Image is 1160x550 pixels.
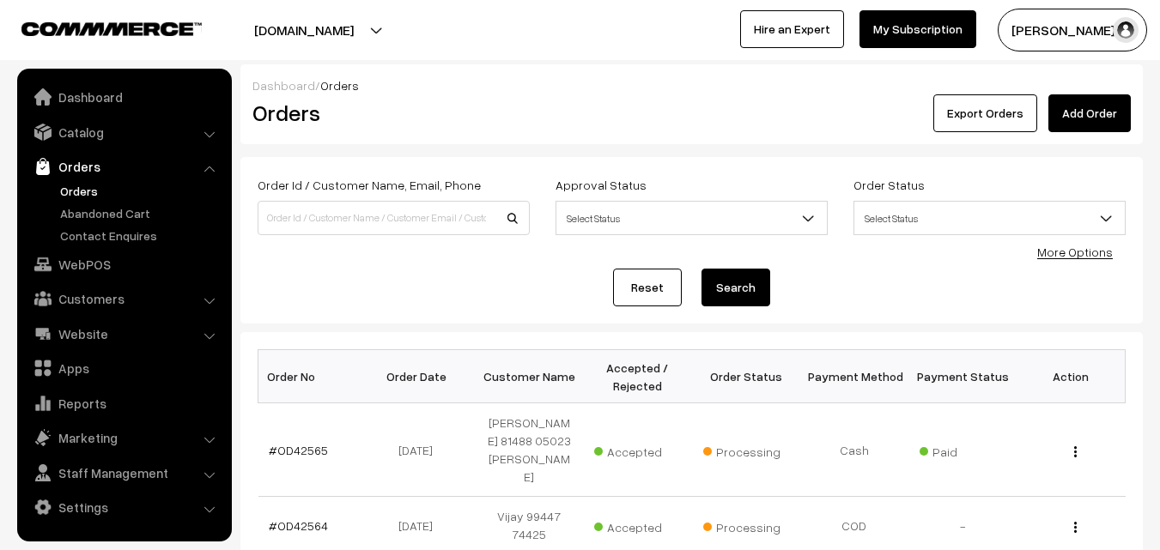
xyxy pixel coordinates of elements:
button: [PERSON_NAME] s… [998,9,1147,51]
label: Order Status [853,176,925,194]
button: [DOMAIN_NAME] [194,9,414,51]
a: Reports [21,388,226,419]
td: [DATE] [367,403,475,497]
th: Order No [258,350,367,403]
button: Export Orders [933,94,1037,132]
h2: Orders [252,100,528,126]
a: #OD42565 [269,443,328,457]
button: Search [701,269,770,306]
a: WebPOS [21,249,226,280]
input: Order Id / Customer Name / Customer Email / Customer Phone [258,201,530,235]
a: Dashboard [252,78,315,93]
th: Order Date [367,350,475,403]
span: Orders [320,78,359,93]
a: Marketing [21,422,226,453]
img: COMMMERCE [21,22,202,35]
a: Contact Enquires [56,227,226,245]
a: Hire an Expert [740,10,844,48]
a: Website [21,318,226,349]
a: Reset [613,269,682,306]
a: Orders [21,151,226,182]
label: Order Id / Customer Name, Email, Phone [258,176,481,194]
td: Cash [800,403,908,497]
th: Action [1017,350,1125,403]
a: My Subscription [859,10,976,48]
img: Menu [1074,522,1077,533]
a: Orders [56,182,226,200]
a: Add Order [1048,94,1131,132]
a: Customers [21,283,226,314]
th: Accepted / Rejected [583,350,691,403]
span: Select Status [853,201,1126,235]
img: user [1113,17,1139,43]
a: COMMMERCE [21,17,172,38]
span: Accepted [594,438,680,461]
td: [PERSON_NAME] 81488 05023 [PERSON_NAME] [475,403,583,497]
span: Processing [703,438,789,461]
label: Approval Status [556,176,647,194]
div: / [252,76,1131,94]
a: Settings [21,492,226,523]
a: #OD42564 [269,518,328,533]
th: Customer Name [475,350,583,403]
a: Staff Management [21,457,226,488]
a: Abandoned Cart [56,204,226,222]
span: Select Status [854,203,1125,233]
th: Payment Method [800,350,908,403]
span: Select Status [556,201,828,235]
span: Select Status [556,203,827,233]
span: Accepted [594,514,680,536]
img: Menu [1074,446,1077,457]
th: Order Status [692,350,800,403]
a: Catalog [21,117,226,148]
span: Processing [703,514,789,536]
a: More Options [1037,245,1113,259]
th: Payment Status [908,350,1017,403]
span: Paid [920,438,1005,461]
a: Dashboard [21,82,226,112]
a: Apps [21,353,226,384]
